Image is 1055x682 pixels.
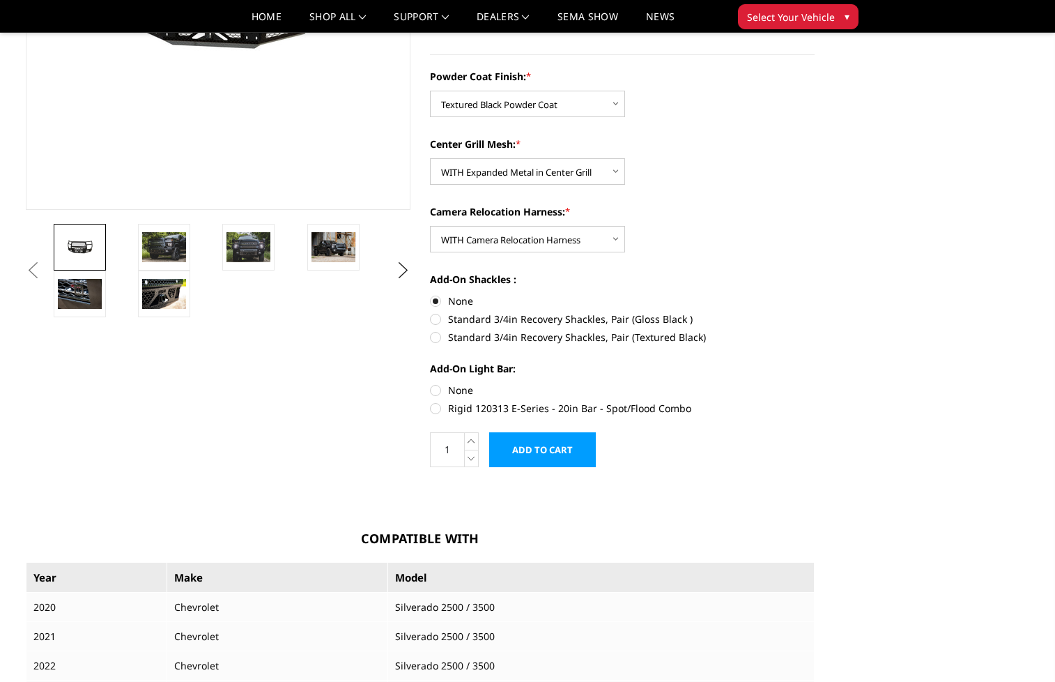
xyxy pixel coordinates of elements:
[489,432,596,467] input: Add to Cart
[845,9,849,24] span: ▾
[430,69,815,84] label: Powder Coat Finish:
[387,622,814,651] td: Silverado 2500 / 3500
[393,260,414,281] button: Next
[252,12,282,32] a: Home
[22,260,43,281] button: Previous
[226,232,270,262] img: 2020-2023 Chevrolet Silverado 2500-3500 - FT Series - Extreme Front Bumper
[58,237,102,257] img: 2020-2023 Chevrolet Silverado 2500-3500 - FT Series - Extreme Front Bumper
[167,593,387,622] td: Chevrolet
[142,232,186,262] img: 2020-2023 Chevrolet Silverado 2500-3500 - FT Series - Extreme Front Bumper
[430,294,815,308] label: None
[430,312,815,326] label: Standard 3/4in Recovery Shackles, Pair (Gloss Black )
[311,232,355,262] img: 2020-2023 Chevrolet Silverado 2500-3500 - FT Series - Extreme Front Bumper
[430,401,815,416] label: Rigid 120313 E-Series - 20in Bar - Spot/Flood Combo
[430,361,815,376] label: Add-On Light Bar:
[387,562,814,593] th: Model
[646,12,675,32] a: News
[738,4,858,29] button: Select Your Vehicle
[430,204,815,219] label: Camera Relocation Harness:
[142,279,186,308] img: 2020-2023 Chevrolet Silverado 2500-3500 - FT Series - Extreme Front Bumper
[394,12,449,32] a: Support
[167,562,387,593] th: Make
[985,615,1055,682] iframe: Chat Widget
[387,651,814,681] td: Silverado 2500 / 3500
[430,383,815,397] label: None
[557,12,618,32] a: SEMA Show
[430,330,815,344] label: Standard 3/4in Recovery Shackles, Pair (Textured Black)
[747,10,835,24] span: Select Your Vehicle
[26,593,167,622] td: 2020
[26,651,167,681] td: 2022
[167,622,387,651] td: Chevrolet
[26,529,815,548] h3: Compatible With
[26,562,167,593] th: Year
[430,137,815,151] label: Center Grill Mesh:
[477,12,530,32] a: Dealers
[26,622,167,651] td: 2021
[430,272,815,287] label: Add-On Shackles :
[387,593,814,622] td: Silverado 2500 / 3500
[309,12,366,32] a: shop all
[58,279,102,308] img: 2020-2023 Chevrolet Silverado 2500-3500 - FT Series - Extreme Front Bumper
[167,651,387,681] td: Chevrolet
